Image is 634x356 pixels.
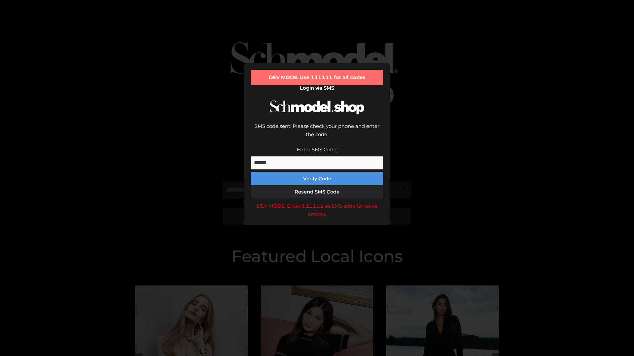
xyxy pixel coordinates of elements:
h2: Login via SMS [251,85,383,91]
label: Enter SMS Code: [297,146,337,153]
div: DEV MODE: Enter 111111 as SMS code (or leave empty). [251,202,383,219]
div: SMS code sent. Please check your phone and enter the code. [251,122,383,145]
button: Resend SMS Code [251,185,383,198]
div: DEV MODE: Use 111111 for all codes [251,70,383,85]
img: Schmodel Logo [267,94,367,120]
button: Verify Code [251,172,383,185]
